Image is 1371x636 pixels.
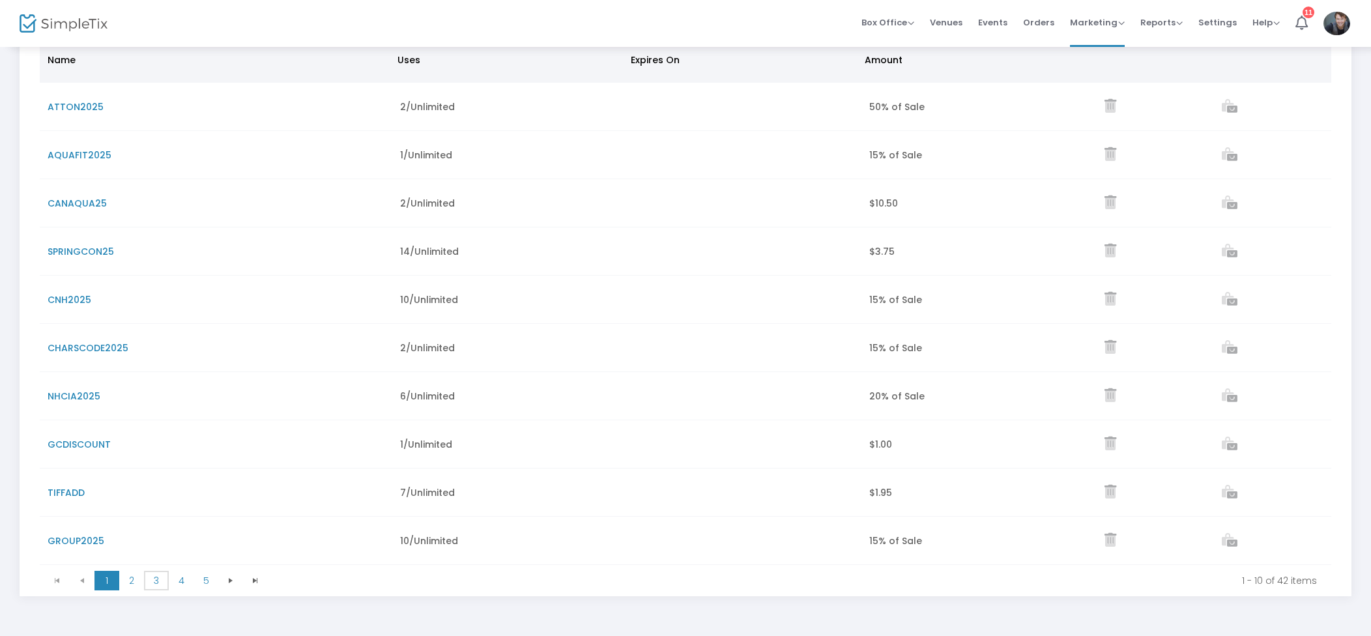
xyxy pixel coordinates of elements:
span: Go to the next page [218,571,243,590]
span: 2/Unlimited [400,197,455,210]
span: $10.50 [869,197,898,210]
span: AQUAFIT2025 [48,149,111,162]
span: 50% of Sale [869,100,925,113]
span: 10/Unlimited [400,534,458,547]
span: Page 5 [194,571,218,590]
span: Uses [397,53,420,66]
a: View list of orders which used this promo code. [1222,390,1237,403]
span: GROUP2025 [48,534,104,547]
a: View list of orders which used this promo code. [1222,197,1237,210]
div: Data table [40,37,1331,565]
span: 15% of Sale [869,293,922,306]
span: Marketing [1070,16,1125,29]
span: 14/Unlimited [400,245,459,258]
span: 15% of Sale [869,341,922,354]
span: TIFFADD [48,486,85,499]
span: 15% of Sale [869,534,922,547]
span: 1/Unlimited [400,438,452,451]
span: CANAQUA25 [48,197,107,210]
span: Go to the next page [225,575,236,586]
span: Reports [1140,16,1183,29]
span: NHCIA2025 [48,390,100,403]
span: Page 2 [119,571,144,590]
span: Page 1 [94,571,119,590]
span: Box Office [861,16,914,29]
span: Orders [1023,6,1054,39]
span: Go to the last page [250,575,261,586]
a: View list of orders which used this promo code. [1222,487,1237,500]
span: 20% of Sale [869,390,925,403]
div: 11 [1303,7,1314,18]
span: Amount [865,53,902,66]
span: $3.75 [869,245,895,258]
span: Help [1252,16,1280,29]
span: 1/Unlimited [400,149,452,162]
a: View list of orders which used this promo code. [1222,535,1237,548]
span: Name [48,53,76,66]
a: View list of orders which used this promo code. [1222,149,1237,162]
span: SPRINGCON25 [48,245,114,258]
a: View list of orders which used this promo code. [1222,294,1237,307]
span: Events [978,6,1007,39]
a: View list of orders which used this promo code. [1222,101,1237,114]
span: Expires On [631,53,680,66]
a: View list of orders which used this promo code. [1222,439,1237,452]
span: Go to the last page [243,571,268,590]
span: 6/Unlimited [400,390,455,403]
span: 7/Unlimited [400,486,455,499]
span: Page 4 [169,571,194,590]
span: CNH2025 [48,293,91,306]
span: GCDISCOUNT [48,438,111,451]
span: Settings [1198,6,1237,39]
kendo-pager-info: 1 - 10 of 42 items [277,574,1317,587]
span: 15% of Sale [869,149,922,162]
span: $1.00 [869,438,892,451]
span: ATTON2025 [48,100,104,113]
span: Page 3 [144,571,169,590]
a: View list of orders which used this promo code. [1222,246,1237,259]
a: View list of orders which used this promo code. [1222,342,1237,355]
span: 10/Unlimited [400,293,458,306]
span: CHARSCODE2025 [48,341,128,354]
span: 2/Unlimited [400,100,455,113]
span: 2/Unlimited [400,341,455,354]
span: Venues [930,6,962,39]
span: $1.95 [869,486,892,499]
